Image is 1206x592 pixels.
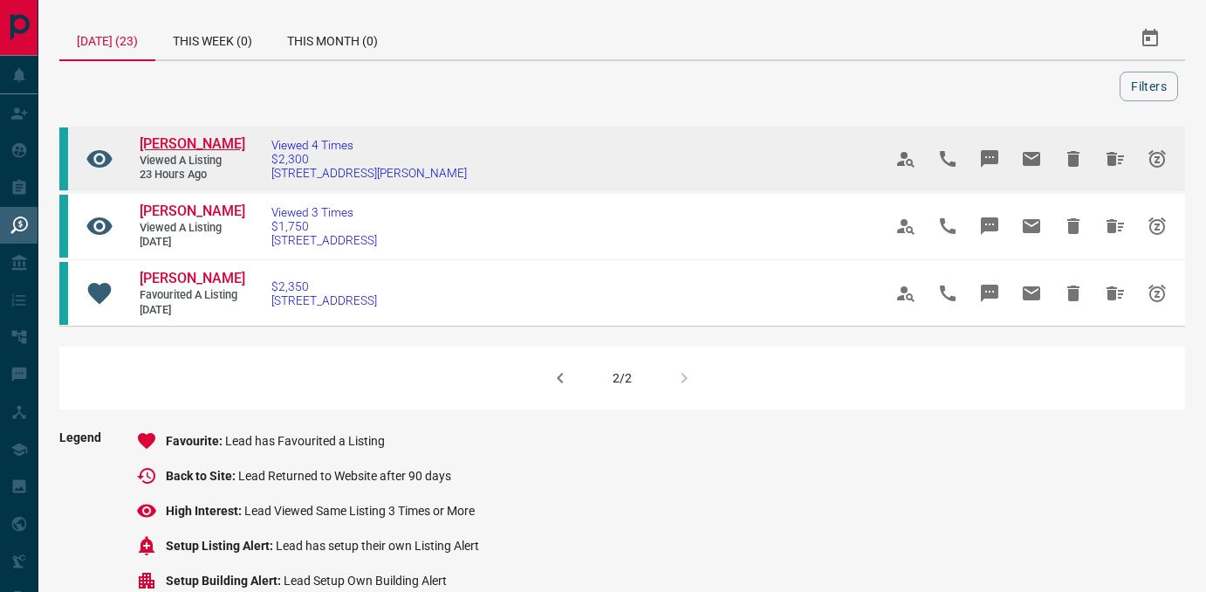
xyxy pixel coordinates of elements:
span: Setup Listing Alert [166,539,276,553]
span: View Profile [885,138,927,180]
span: [DATE] [140,303,244,318]
span: Hide [1052,138,1094,180]
div: condos.ca [59,127,68,190]
div: 2/2 [613,371,632,385]
span: Email [1011,138,1052,180]
span: Viewed 3 Times [271,205,377,219]
span: [PERSON_NAME] [140,270,245,286]
span: [PERSON_NAME] [140,203,245,219]
span: Snooze [1136,138,1178,180]
a: Viewed 3 Times$1,750[STREET_ADDRESS] [271,205,377,247]
span: $2,350 [271,279,377,293]
a: [PERSON_NAME] [140,203,244,221]
span: Lead Setup Own Building Alert [284,574,447,588]
span: Lead Viewed Same Listing 3 Times or More [244,504,475,518]
span: Email [1011,272,1052,314]
div: condos.ca [59,195,68,258]
span: Back to Site [166,469,238,483]
a: $2,350[STREET_ADDRESS] [271,279,377,307]
span: Favourite [166,434,225,448]
span: Hide [1052,205,1094,247]
span: Hide All from Wonyoung Chang [1094,205,1136,247]
span: [STREET_ADDRESS] [271,233,377,247]
span: $1,750 [271,219,377,233]
span: Snooze [1136,272,1178,314]
div: This Week (0) [155,17,270,59]
span: Call [927,138,969,180]
a: [PERSON_NAME] [140,135,244,154]
span: Snooze [1136,205,1178,247]
span: [STREET_ADDRESS] [271,293,377,307]
span: Hide [1052,272,1094,314]
span: $2,300 [271,152,467,166]
span: Viewed 4 Times [271,138,467,152]
span: Viewed a Listing [140,154,244,169]
span: Lead has Favourited a Listing [225,434,385,448]
span: High Interest [166,504,244,518]
span: Setup Building Alert [166,574,284,588]
span: Lead Returned to Website after 90 days [238,469,451,483]
button: Select Date Range [1129,17,1171,59]
span: Call [927,272,969,314]
span: View Profile [885,272,927,314]
span: Hide All from Chao Xie [1094,138,1136,180]
span: [STREET_ADDRESS][PERSON_NAME] [271,166,467,180]
span: 23 hours ago [140,168,244,182]
span: View Profile [885,205,927,247]
a: Viewed 4 Times$2,300[STREET_ADDRESS][PERSON_NAME] [271,138,467,180]
span: [PERSON_NAME] [140,135,245,152]
div: [DATE] (23) [59,17,155,61]
span: Call [927,205,969,247]
span: Message [969,272,1011,314]
span: Favourited a Listing [140,288,244,303]
div: This Month (0) [270,17,395,59]
span: [DATE] [140,235,244,250]
a: [PERSON_NAME] [140,270,244,288]
span: Message [969,138,1011,180]
button: Filters [1120,72,1178,101]
span: Lead has setup their own Listing Alert [276,539,479,553]
span: Email [1011,205,1052,247]
span: Hide All from Yasin Shakib [1094,272,1136,314]
span: Viewed a Listing [140,221,244,236]
div: condos.ca [59,262,68,325]
span: Message [969,205,1011,247]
